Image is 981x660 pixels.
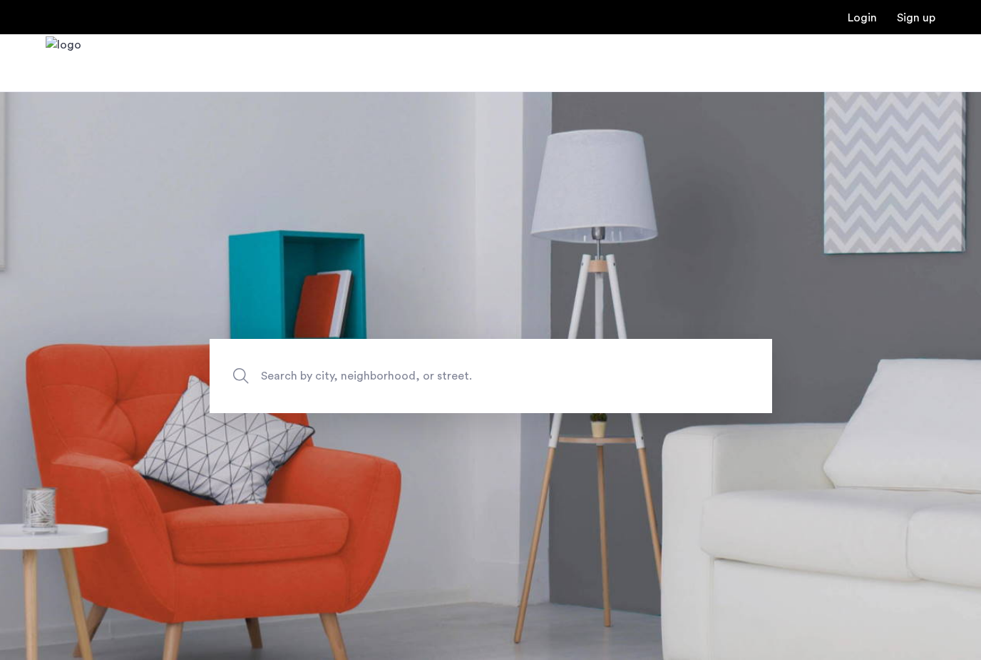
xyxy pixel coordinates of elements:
input: Apartment Search [210,339,772,413]
span: Search by city, neighborhood, or street. [261,366,654,385]
a: Login [848,12,877,24]
a: Registration [897,12,935,24]
img: logo [46,36,81,90]
a: Cazamio Logo [46,36,81,90]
